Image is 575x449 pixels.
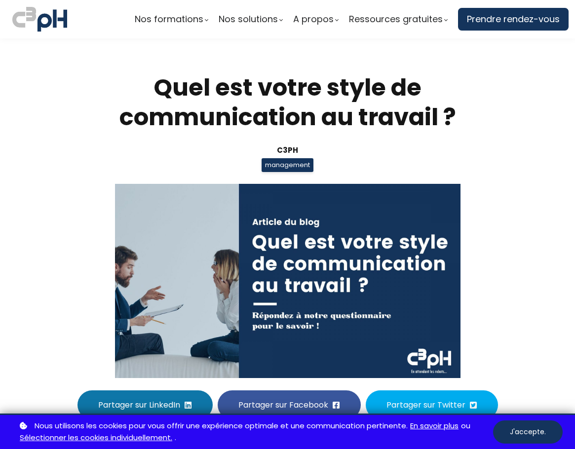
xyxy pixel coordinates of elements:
[386,399,465,411] span: Partager sur Twitter
[467,12,560,27] span: Prendre rendez-vous
[493,420,563,444] button: J'accepte.
[238,399,328,411] span: Partager sur Facebook
[219,12,278,27] span: Nos solutions
[218,390,361,419] button: Partager sur Facebook
[12,5,67,34] img: logo C3PH
[115,184,460,378] img: a63dd5ff956d40a04b2922a7cb0a63a1.jpeg
[77,390,213,419] button: Partager sur LinkedIn
[17,420,493,445] p: ou .
[35,420,408,432] span: Nous utilisons les cookies pour vous offrir une expérience optimale et une communication pertinente.
[98,399,180,411] span: Partager sur LinkedIn
[410,420,459,432] a: En savoir plus
[366,390,498,419] button: Partager sur Twitter
[293,12,334,27] span: A propos
[135,12,203,27] span: Nos formations
[58,73,517,132] h1: Quel est votre style de communication au travail ?
[349,12,443,27] span: Ressources gratuites
[58,144,517,156] div: C3pH
[458,8,569,31] a: Prendre rendez-vous
[20,432,172,444] a: Sélectionner les cookies individuellement.
[262,158,313,172] span: management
